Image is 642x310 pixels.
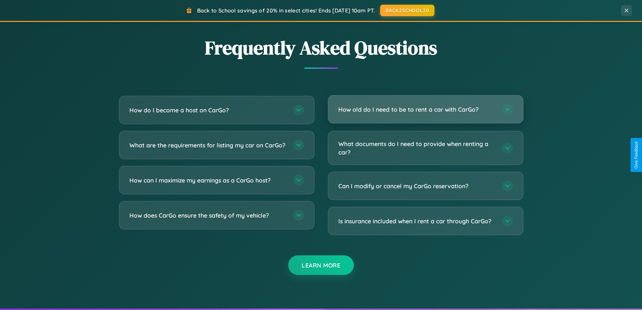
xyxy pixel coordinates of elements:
span: Back to School savings of 20% in select cities! Ends [DATE] 10am PT. [197,7,375,14]
h3: What are the requirements for listing my car on CarGo? [129,141,286,149]
h3: How do I become a host on CarGo? [129,106,286,114]
h3: What documents do I need to provide when renting a car? [338,140,495,156]
button: Learn More [288,255,354,275]
h2: Frequently Asked Questions [119,35,523,61]
h3: How can I maximize my earnings as a CarGo host? [129,176,286,185]
h3: Can I modify or cancel my CarGo reservation? [338,182,495,190]
h3: How does CarGo ensure the safety of my vehicle? [129,211,286,220]
div: Give Feedback [634,141,639,169]
button: BACK2SCHOOL20 [380,5,434,16]
h3: How old do I need to be to rent a car with CarGo? [338,105,495,114]
h3: Is insurance included when I rent a car through CarGo? [338,217,495,225]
